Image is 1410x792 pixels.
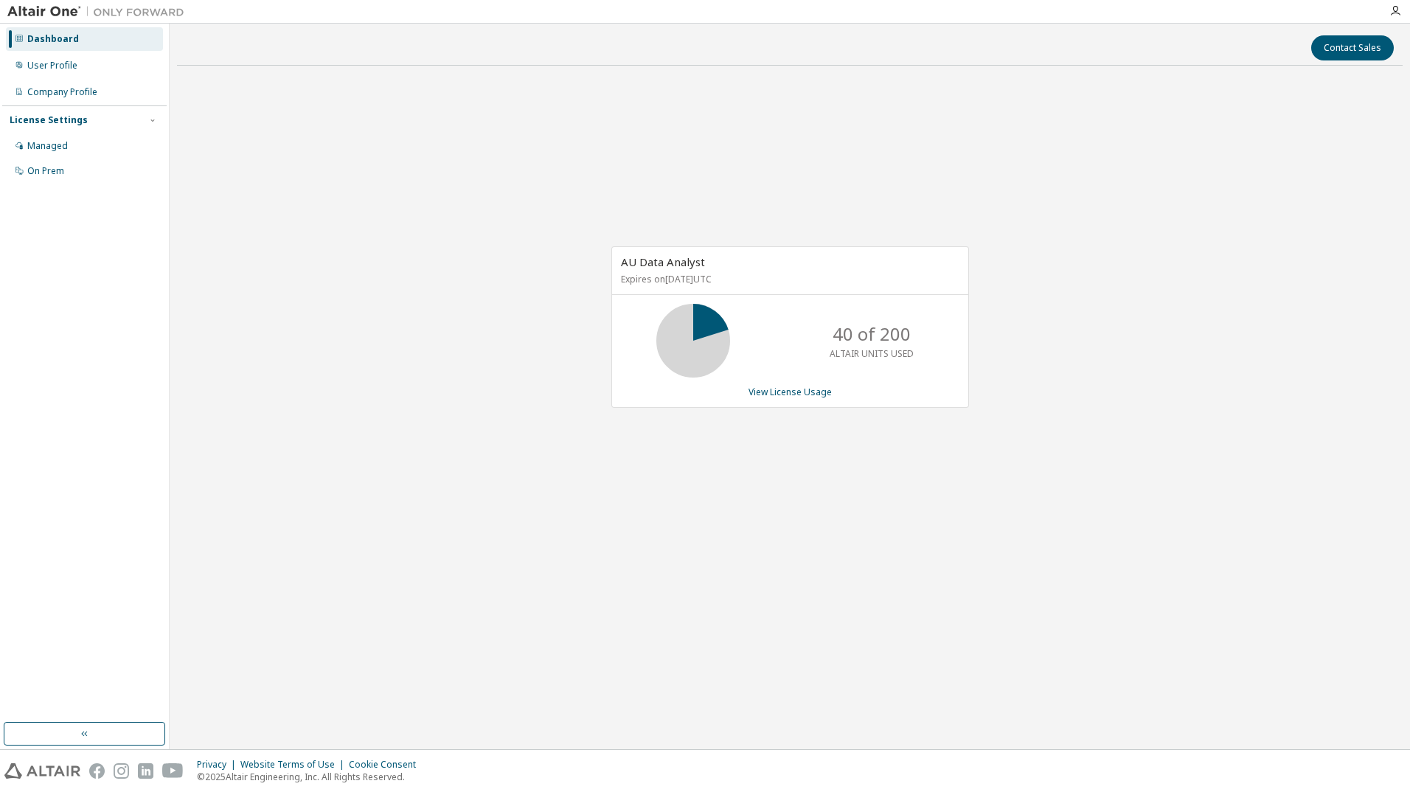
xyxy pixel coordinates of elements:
[4,763,80,779] img: altair_logo.svg
[240,759,349,771] div: Website Terms of Use
[621,254,705,269] span: AU Data Analyst
[7,4,192,19] img: Altair One
[114,763,129,779] img: instagram.svg
[1311,35,1394,60] button: Contact Sales
[27,165,64,177] div: On Prem
[833,322,911,347] p: 40 of 200
[27,33,79,45] div: Dashboard
[27,140,68,152] div: Managed
[197,759,240,771] div: Privacy
[830,347,914,360] p: ALTAIR UNITS USED
[27,60,77,72] div: User Profile
[749,386,832,398] a: View License Usage
[10,114,88,126] div: License Settings
[162,763,184,779] img: youtube.svg
[349,759,425,771] div: Cookie Consent
[197,771,425,783] p: © 2025 Altair Engineering, Inc. All Rights Reserved.
[27,86,97,98] div: Company Profile
[138,763,153,779] img: linkedin.svg
[89,763,105,779] img: facebook.svg
[621,273,956,285] p: Expires on [DATE] UTC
